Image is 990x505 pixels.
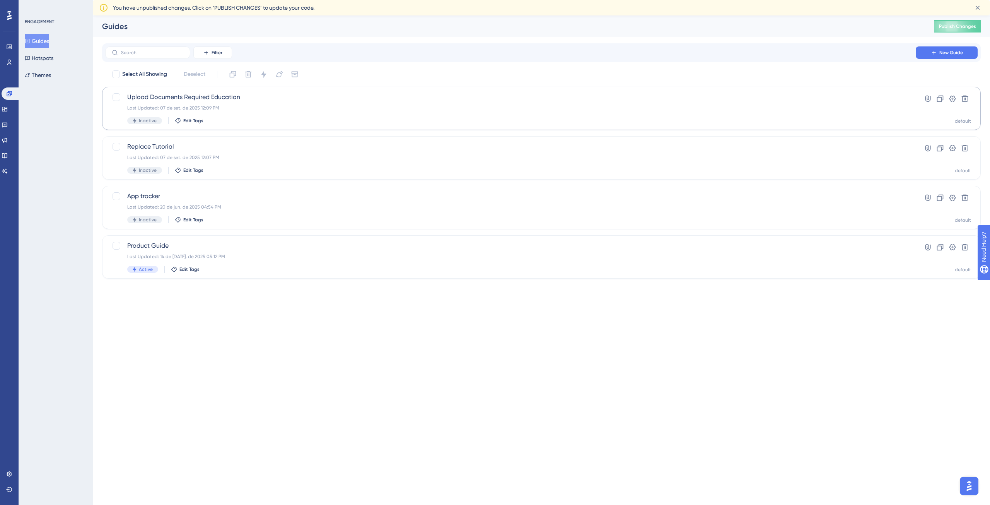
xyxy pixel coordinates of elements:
[127,142,894,151] span: Replace Tutorial
[113,3,314,12] span: You have unpublished changes. Click on ‘PUBLISH CHANGES’ to update your code.
[25,34,49,48] button: Guides
[127,105,894,111] div: Last Updated: 07 de set. de 2025 12:09 PM
[121,50,184,55] input: Search
[139,217,157,223] span: Inactive
[175,118,203,124] button: Edit Tags
[955,118,971,124] div: default
[127,154,894,161] div: Last Updated: 07 de set. de 2025 12:07 PM
[183,217,203,223] span: Edit Tags
[139,266,153,272] span: Active
[183,167,203,173] span: Edit Tags
[955,168,971,174] div: default
[171,266,200,272] button: Edit Tags
[934,20,981,33] button: Publish Changes
[175,167,203,173] button: Edit Tags
[127,253,894,260] div: Last Updated: 14 de [DATE]. de 2025 05:12 PM
[916,46,978,59] button: New Guide
[177,67,212,81] button: Deselect
[175,217,203,223] button: Edit Tags
[955,217,971,223] div: default
[25,51,53,65] button: Hotspots
[127,92,894,102] span: Upload Documents Required Education
[127,241,894,250] span: Product Guide
[18,2,48,11] span: Need Help?
[939,23,976,29] span: Publish Changes
[183,118,203,124] span: Edit Tags
[127,204,894,210] div: Last Updated: 20 de jun. de 2025 04:54 PM
[193,46,232,59] button: Filter
[212,50,222,56] span: Filter
[139,118,157,124] span: Inactive
[25,19,54,25] div: ENGAGEMENT
[139,167,157,173] span: Inactive
[102,21,915,32] div: Guides
[184,70,205,79] span: Deselect
[958,474,981,498] iframe: UserGuiding AI Assistant Launcher
[25,68,51,82] button: Themes
[955,267,971,273] div: default
[939,50,963,56] span: New Guide
[179,266,200,272] span: Edit Tags
[127,192,894,201] span: App tracker
[122,70,167,79] span: Select All Showing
